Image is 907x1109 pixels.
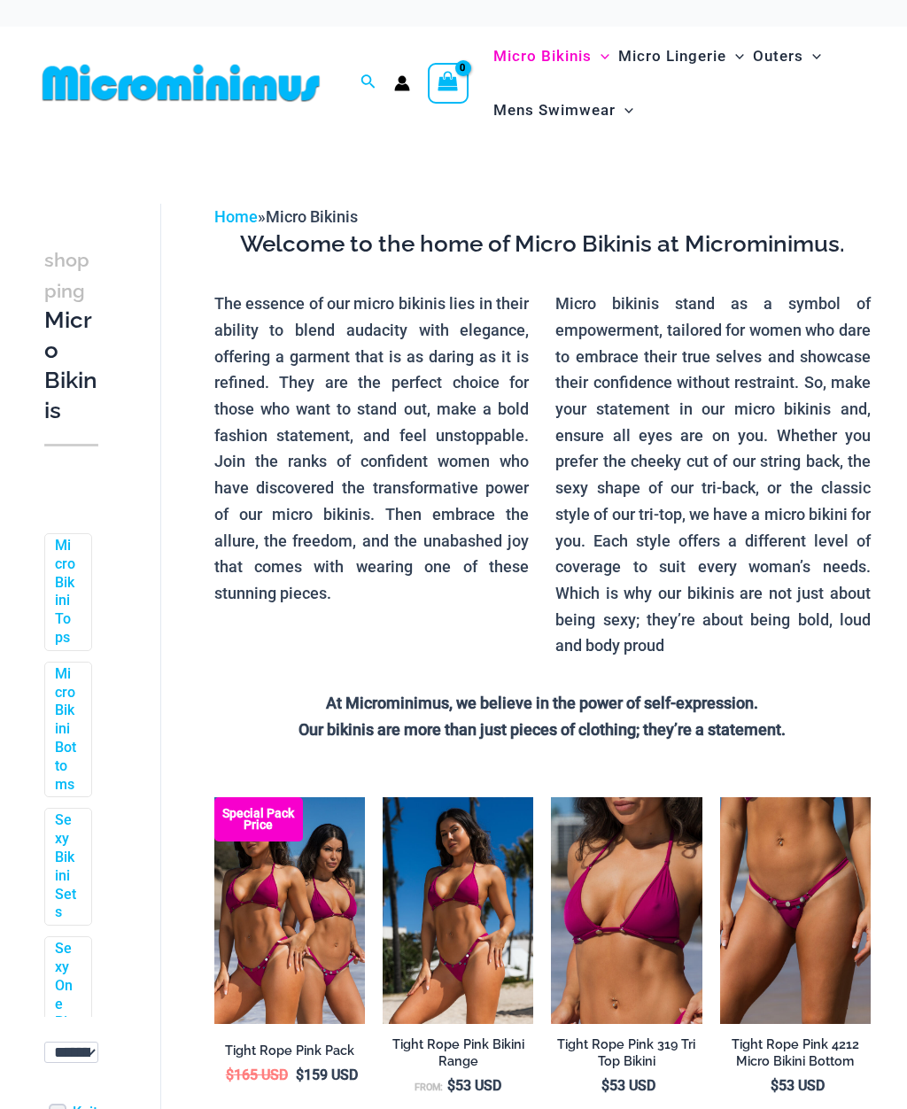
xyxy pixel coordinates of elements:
[35,63,327,103] img: MM SHOP LOGO FLAT
[493,34,592,79] span: Micro Bikinis
[326,694,758,712] strong: At Microminimus, we believe in the power of self-expression.
[555,291,871,659] p: Micro bikinis stand as a symbol of empowerment, tailored for women who dare to embrace their true...
[226,1066,288,1083] bdi: 165 USD
[601,1077,609,1094] span: $
[296,1066,304,1083] span: $
[493,88,616,133] span: Mens Swimwear
[383,797,533,1024] img: Tight Rope Pink 319 Top 4228 Thong 05
[383,1036,533,1069] h2: Tight Rope Pink Bikini Range
[296,1066,358,1083] bdi: 159 USD
[55,537,78,648] a: Micro Bikini Tops
[601,1077,655,1094] bdi: 53 USD
[489,83,638,137] a: Mens SwimwearMenu ToggleMenu Toggle
[55,811,78,922] a: Sexy Bikini Sets
[803,34,821,79] span: Menu Toggle
[415,1082,443,1093] span: From:
[551,1036,702,1069] h2: Tight Rope Pink 319 Tri Top Bikini
[748,29,826,83] a: OutersMenu ToggleMenu Toggle
[614,29,748,83] a: Micro LingerieMenu ToggleMenu Toggle
[720,1036,871,1069] h2: Tight Rope Pink 4212 Micro Bikini Bottom
[214,808,303,831] b: Special Pack Price
[447,1077,455,1094] span: $
[298,720,786,739] strong: Our bikinis are more than just pieces of clothing; they’re a statement.
[214,291,530,606] p: The essence of our micro bikinis lies in their ability to blend audacity with elegance, offering ...
[383,797,533,1024] a: Tight Rope Pink 319 Top 4228 Thong 05Tight Rope Pink 319 Top 4228 Thong 06Tight Rope Pink 319 Top...
[447,1077,501,1094] bdi: 53 USD
[44,1042,98,1063] select: wpc-taxonomy-pa_color-745982
[226,1066,234,1083] span: $
[44,244,98,426] h3: Micro Bikinis
[720,1036,871,1076] a: Tight Rope Pink 4212 Micro Bikini Bottom
[55,665,78,795] a: Micro Bikini Bottoms
[551,797,702,1024] a: Tight Rope Pink 319 Top 01Tight Rope Pink 319 Top 4228 Thong 06Tight Rope Pink 319 Top 4228 Thong 06
[720,797,871,1024] a: Tight Rope Pink 319 4212 Micro 01Tight Rope Pink 319 4212 Micro 02Tight Rope Pink 319 4212 Micro 02
[214,797,365,1024] a: Collection Pack F Collection Pack B (3)Collection Pack B (3)
[383,1036,533,1076] a: Tight Rope Pink Bikini Range
[214,207,258,226] a: Home
[551,1036,702,1076] a: Tight Rope Pink 319 Tri Top Bikini
[44,249,89,302] span: shopping
[394,75,410,91] a: Account icon link
[489,29,614,83] a: Micro BikinisMenu ToggleMenu Toggle
[616,88,633,133] span: Menu Toggle
[618,34,726,79] span: Micro Lingerie
[266,207,358,226] span: Micro Bikinis
[214,1043,365,1066] a: Tight Rope Pink Pack
[214,1043,365,1059] h2: Tight Rope Pink Pack
[720,797,871,1024] img: Tight Rope Pink 319 4212 Micro 01
[753,34,803,79] span: Outers
[486,27,872,140] nav: Site Navigation
[360,72,376,94] a: Search icon link
[214,797,365,1024] img: Collection Pack F
[726,34,744,79] span: Menu Toggle
[771,1077,779,1094] span: $
[592,34,609,79] span: Menu Toggle
[214,229,871,260] h3: Welcome to the home of Micro Bikinis at Microminimus.
[771,1077,825,1094] bdi: 53 USD
[551,797,702,1024] img: Tight Rope Pink 319 Top 01
[428,63,469,104] a: View Shopping Cart, empty
[214,207,358,226] span: »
